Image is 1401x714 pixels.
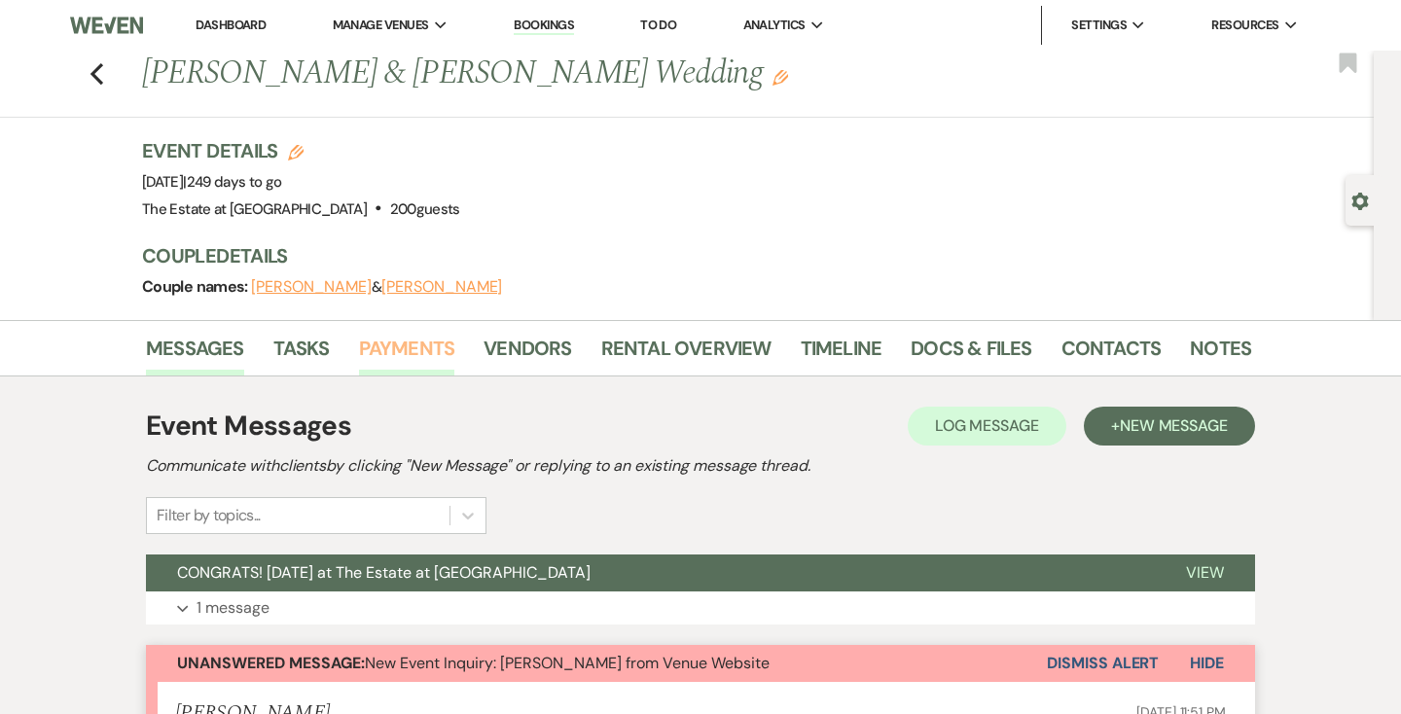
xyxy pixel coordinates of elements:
[142,199,367,219] span: The Estate at [GEOGRAPHIC_DATA]
[1159,645,1255,682] button: Hide
[70,5,143,46] img: Weven Logo
[146,591,1255,625] button: 1 message
[146,406,351,446] h1: Event Messages
[601,333,772,375] a: Rental Overview
[935,415,1039,436] span: Log Message
[743,16,806,35] span: Analytics
[1047,645,1159,682] button: Dismiss Alert
[390,199,460,219] span: 200 guests
[157,504,261,527] div: Filter by topics...
[146,645,1047,682] button: Unanswered Message:New Event Inquiry: [PERSON_NAME] from Venue Website
[772,68,788,86] button: Edit
[381,279,502,295] button: [PERSON_NAME]
[1071,16,1127,35] span: Settings
[333,16,429,35] span: Manage Venues
[484,333,571,375] a: Vendors
[1351,191,1369,209] button: Open lead details
[273,333,330,375] a: Tasks
[142,276,251,297] span: Couple names:
[142,172,282,192] span: [DATE]
[1155,554,1255,591] button: View
[187,172,282,192] span: 249 days to go
[908,407,1066,446] button: Log Message
[359,333,455,375] a: Payments
[142,242,1232,269] h3: Couple Details
[1211,16,1278,35] span: Resources
[146,333,244,375] a: Messages
[911,333,1031,375] a: Docs & Files
[177,562,591,583] span: CONGRATS! [DATE] at The Estate at [GEOGRAPHIC_DATA]
[142,51,1014,97] h1: [PERSON_NAME] & [PERSON_NAME] Wedding
[146,554,1155,591] button: CONGRATS! [DATE] at The Estate at [GEOGRAPHIC_DATA]
[183,172,281,192] span: |
[1186,562,1224,583] span: View
[142,137,460,164] h3: Event Details
[177,653,770,673] span: New Event Inquiry: [PERSON_NAME] from Venue Website
[1084,407,1255,446] button: +New Message
[197,595,269,621] p: 1 message
[251,277,502,297] span: &
[1190,653,1224,673] span: Hide
[640,17,676,33] a: To Do
[1061,333,1162,375] a: Contacts
[251,279,372,295] button: [PERSON_NAME]
[146,454,1255,478] h2: Communicate with clients by clicking "New Message" or replying to an existing message thread.
[177,653,365,673] strong: Unanswered Message:
[514,17,574,35] a: Bookings
[196,17,266,33] a: Dashboard
[1190,333,1251,375] a: Notes
[1120,415,1228,436] span: New Message
[801,333,882,375] a: Timeline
